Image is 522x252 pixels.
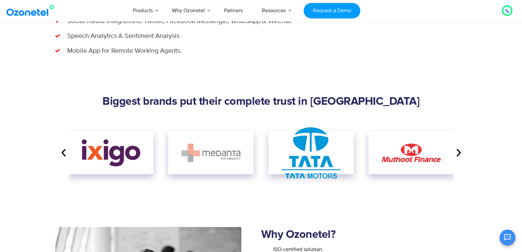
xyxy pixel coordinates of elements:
img: ixigo-min [82,139,141,167]
img: Muthoot-Finance-Logo-min [382,144,441,162]
button: Open chat [500,230,515,245]
span: Mobile App for Remote Working Agents. [66,46,182,56]
img: medanta-min [181,144,240,162]
a: Request a Demo [304,3,360,18]
span: Speech Analytics & Sentiment Analysis [66,31,179,41]
h2: Why Ozonetel? [261,228,467,241]
h2: Biggest brands put their complete trust in [GEOGRAPHIC_DATA] [59,95,464,108]
div: 6 / 8 [168,131,254,174]
div: 5 / 8 [69,131,154,174]
div: 8 / 8 [369,131,454,174]
img: Tata-Motors-min [282,127,341,179]
div: Image Carousel [69,118,454,187]
div: 7 / 8 [268,131,354,174]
